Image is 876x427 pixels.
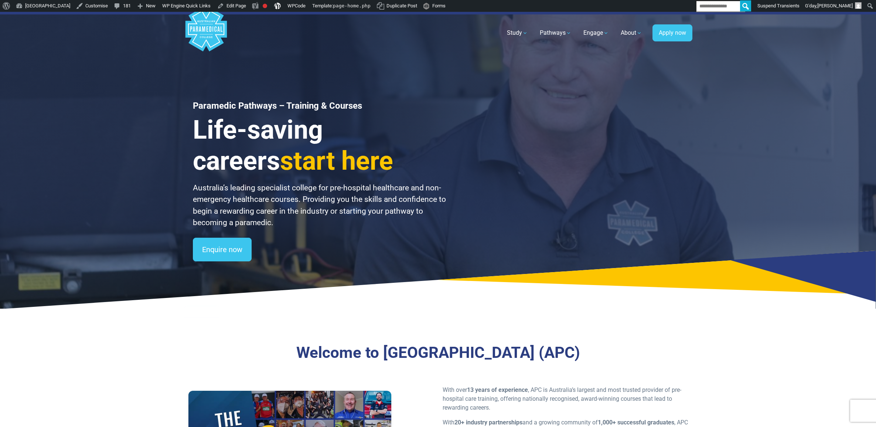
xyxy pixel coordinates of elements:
[226,343,650,362] h3: Welcome to [GEOGRAPHIC_DATA] (APC)
[817,3,853,9] span: [PERSON_NAME]
[652,24,692,41] a: Apply now
[616,23,647,43] a: About
[502,23,532,43] a: Study
[598,419,674,426] strong: 1,000+ successful graduates
[579,23,613,43] a: Engage
[535,23,576,43] a: Pathways
[184,14,228,52] a: Australian Paramedical College
[263,4,267,8] div: Focus keyphrase not set
[454,419,522,426] strong: 20+ industry partnerships
[467,386,528,393] strong: 13 years of experience
[280,146,393,176] span: start here
[193,238,252,261] a: Enquire now
[193,114,447,176] h3: Life-saving careers
[193,101,447,111] h1: Paramedic Pathways – Training & Courses
[443,386,688,412] p: With over , APC is Australia’s largest and most trusted provider of pre-hospital care training, o...
[333,3,371,9] span: page-home.php
[193,182,447,229] p: Australia’s leading specialist college for pre-hospital healthcare and non-emergency healthcare c...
